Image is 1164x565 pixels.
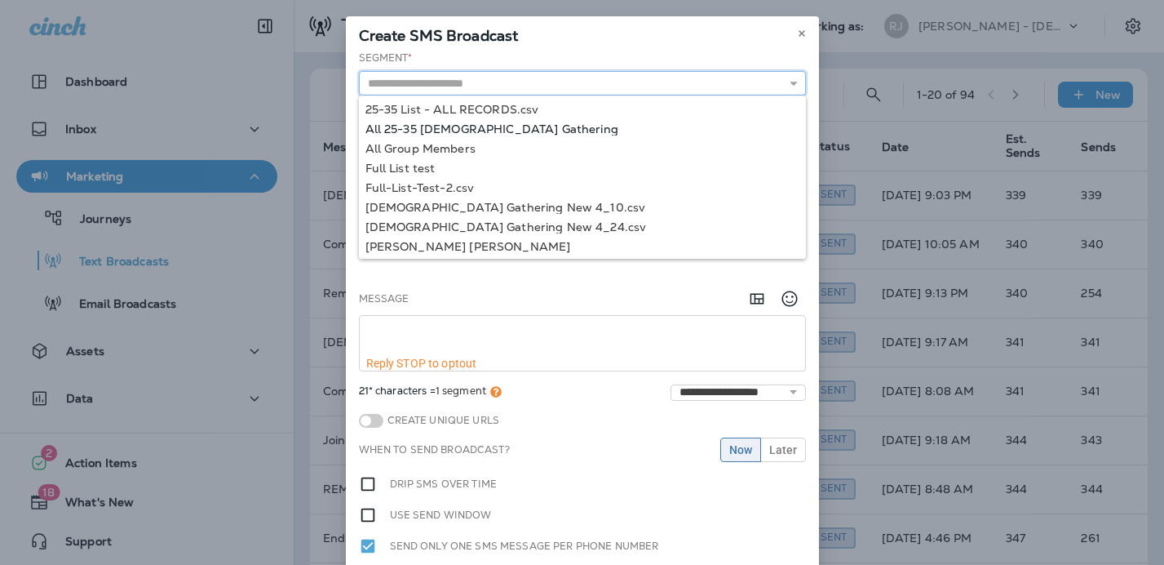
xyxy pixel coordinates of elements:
[359,385,502,401] span: 21* characters =
[769,444,797,456] span: Later
[365,103,799,116] div: 25-35 List - ALL RECORDS.csv
[346,16,819,51] div: Create SMS Broadcast
[773,282,806,315] button: Select an emoji
[359,443,510,456] label: When to send broadcast?
[365,181,799,194] div: Full-List-Test-2.csv
[359,292,409,305] label: Message
[729,444,752,456] span: Now
[390,475,498,493] label: Drip SMS over time
[383,414,500,427] label: Create Unique URLs
[365,122,799,136] div: All 25-35 [DEMOGRAPHIC_DATA] Gathering
[359,51,413,65] label: Segment
[365,240,799,253] div: [PERSON_NAME] [PERSON_NAME]
[365,220,799,234] div: [DEMOGRAPHIC_DATA] Gathering New 4_24.csv
[365,201,799,214] div: [DEMOGRAPHIC_DATA] Gathering New 4_10.csv
[365,162,799,175] div: Full List test
[365,142,799,155] div: All Group Members
[390,506,492,524] label: Use send window
[760,438,806,462] button: Later
[741,282,773,315] button: Add in a premade template
[720,438,761,462] button: Now
[366,357,477,370] span: Reply STOP to optout
[436,384,486,398] span: 1 segment
[390,537,659,555] label: Send only one SMS message per phone number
